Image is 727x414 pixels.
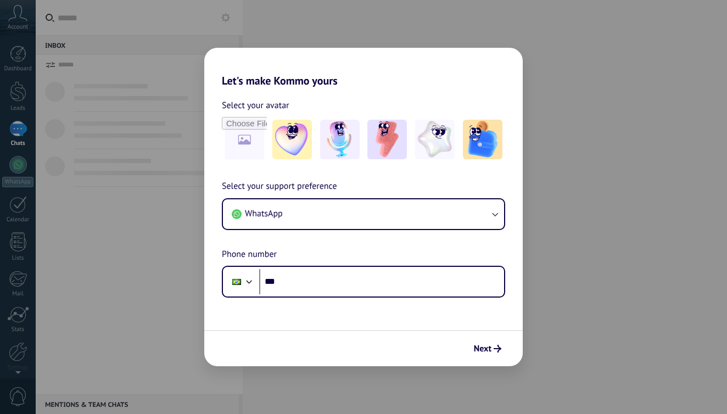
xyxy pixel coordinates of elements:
img: -1.jpeg [272,120,312,159]
span: Next [474,345,491,353]
span: WhatsApp [245,208,283,219]
button: WhatsApp [223,199,504,229]
img: -3.jpeg [367,120,407,159]
div: Brazil: + 55 [226,270,247,293]
img: -4.jpeg [415,120,455,159]
span: Select your support preference [222,180,337,194]
button: Next [469,339,506,358]
img: -2.jpeg [320,120,360,159]
img: -5.jpeg [463,120,502,159]
h2: Let's make Kommo yours [204,48,523,87]
span: Select your avatar [222,98,289,113]
span: Phone number [222,248,277,262]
